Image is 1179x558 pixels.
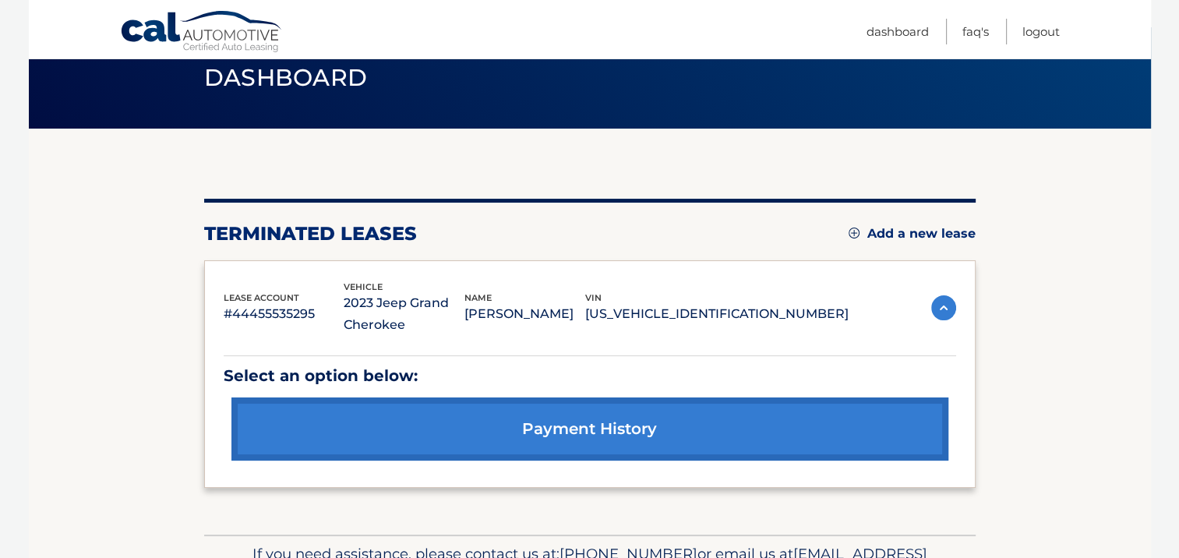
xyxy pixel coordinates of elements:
[204,63,368,92] span: Dashboard
[931,295,956,320] img: accordion-active.svg
[585,292,602,303] span: vin
[867,19,929,44] a: Dashboard
[120,10,284,55] a: Cal Automotive
[231,397,948,461] a: payment history
[962,19,989,44] a: FAQ's
[344,292,464,336] p: 2023 Jeep Grand Cherokee
[464,303,585,325] p: [PERSON_NAME]
[224,362,956,390] p: Select an option below:
[849,226,976,242] a: Add a new lease
[344,281,383,292] span: vehicle
[224,303,344,325] p: #44455535295
[1022,19,1060,44] a: Logout
[224,292,299,303] span: lease account
[204,222,417,245] h2: terminated leases
[585,303,849,325] p: [US_VEHICLE_IDENTIFICATION_NUMBER]
[849,228,860,238] img: add.svg
[464,292,492,303] span: name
